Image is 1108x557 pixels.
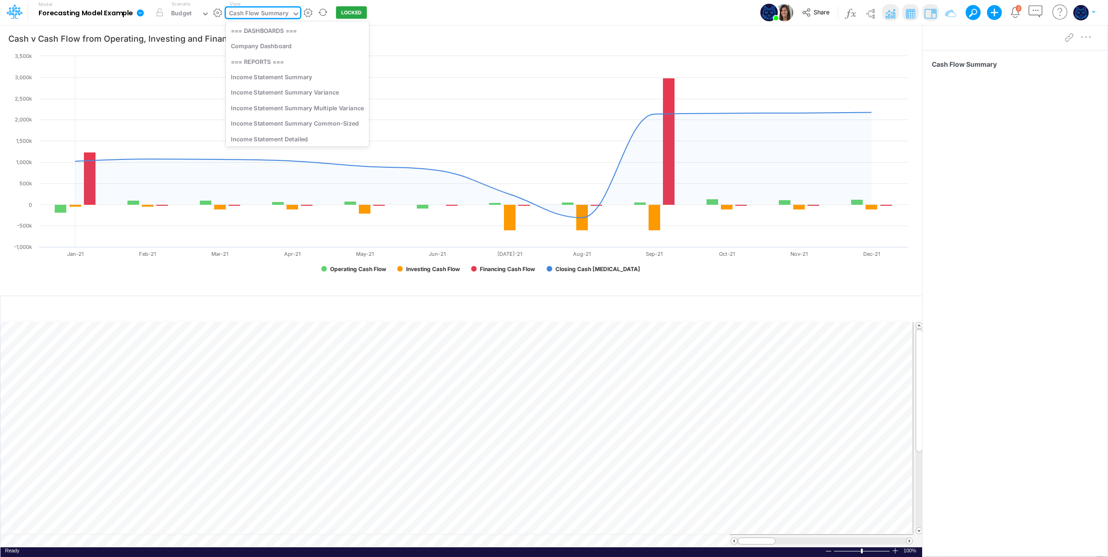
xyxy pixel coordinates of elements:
text: Mar-21 [211,251,228,257]
text: Financing Cash Flow [480,266,535,272]
text: Investing Cash Flow [406,266,460,272]
text: Dec-21 [863,251,880,257]
div: === REPORTS === [226,54,369,69]
text: Sep-21 [646,251,662,257]
div: Income Statement Summary Common-Sized [226,116,369,131]
div: In Ready mode [5,547,19,554]
span: Ready [5,548,19,553]
text: Apr-21 [284,251,300,257]
input: Type a title here [8,29,823,48]
b: Forecasting Model Example [38,9,133,18]
text: Jan-21 [67,251,83,257]
button: Share [797,6,836,20]
text: Jun-21 [429,251,446,257]
div: 2 unread items [1018,6,1020,10]
text: 500k [19,180,32,187]
text: Feb-21 [139,251,156,257]
div: Income Statement Summary [226,69,369,84]
text: 1,000k [16,159,32,165]
div: Zoom In [891,547,899,554]
text: Oct-21 [719,251,735,257]
text: Operating Cash Flow [330,266,387,272]
text: May-21 [356,251,374,257]
span: 100% [904,547,917,554]
text: 3,500k [15,53,32,59]
text: Nov-21 [790,251,808,257]
div: Zoom Out [825,548,832,555]
div: Cash Flow Summary [229,9,288,19]
text: [DATE]-21 [497,251,522,257]
div: Zoom [834,547,891,554]
div: Zoom level [904,547,917,554]
text: 2,000k [15,116,32,123]
div: Income Statement Summary Variance [226,85,369,100]
div: Company Dashboard [226,38,369,54]
img: User Image Icon [776,4,793,21]
input: Type a title here [8,300,720,319]
button: LOCKED [336,6,367,19]
text: 2,500k [15,95,32,102]
label: View [229,0,240,7]
a: Notifications [1010,7,1020,18]
img: User Image Icon [760,4,778,21]
text: 3,000k [15,74,32,81]
text: -500k [17,222,32,229]
text: Closing Cash [MEDICAL_DATA] [555,266,640,272]
span: Cash Flow Summary [932,59,1102,69]
div: Budget [171,9,191,19]
div: Zoom [861,549,863,553]
span: Share [814,8,829,15]
text: -1,000k [14,244,32,250]
text: 0 [29,202,32,208]
text: Aug-21 [573,251,591,257]
div: === DASHBOARDS === [226,23,369,38]
div: Income Statement Summary Multiple Variance [226,100,369,115]
label: Model [38,2,52,7]
div: Income Statement Detailed [226,131,369,146]
label: Scenario [172,0,191,7]
text: 1,500k [16,138,32,144]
